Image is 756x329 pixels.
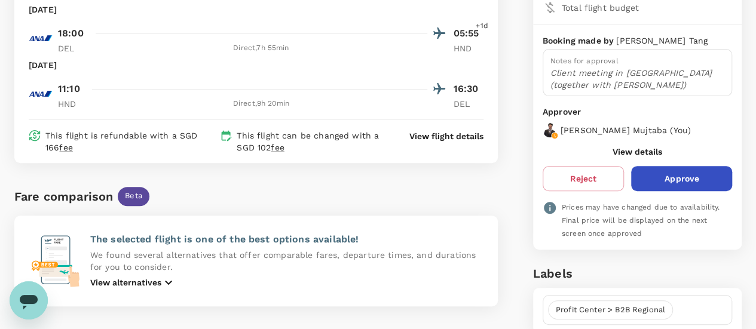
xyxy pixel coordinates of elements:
span: Prices may have changed due to availability. Final price will be displayed on the next screen onc... [562,203,720,238]
p: This flight is refundable with a SGD 166 [45,130,215,153]
img: NH [29,82,53,106]
span: Beta [118,190,149,202]
div: Fare comparison [14,187,113,206]
iframe: Button to launch messaging window [10,281,48,319]
span: +1d [476,20,488,32]
button: Approve [631,166,732,191]
h6: Labels [533,264,742,283]
div: Direct , 7h 55min [95,42,427,54]
p: Client meeting in [GEOGRAPHIC_DATA] (together with [PERSON_NAME]) [550,67,724,91]
p: 05:55 [454,26,483,41]
p: We found several alternatives that offer comparable fares, departure times, and durations for you... [90,249,483,273]
p: HND [58,98,88,110]
p: Approver [543,106,732,118]
button: View flight details [409,130,483,142]
span: fee [59,143,72,152]
p: View alternatives [90,276,161,288]
p: The selected flight is one of the best options available! [90,232,483,247]
p: DEL [454,98,483,110]
img: avatar-688dc3ae75335.png [543,123,557,137]
img: NH [29,26,53,50]
p: [PERSON_NAME] Tang [616,35,708,47]
p: This flight can be changed with a SGD 102 [237,130,387,153]
button: View alternatives [90,275,176,290]
p: Booking made by [543,35,616,47]
p: [DATE] [29,59,57,71]
p: 18:00 [58,26,84,41]
p: DEL [58,42,88,54]
p: Total flight budget [562,2,732,14]
button: Reject [543,166,625,191]
span: fee [271,143,284,152]
span: Notes for approval [550,57,619,65]
span: Profit Center > B2B Regional [549,305,672,316]
p: [DATE] [29,4,57,16]
button: View details [613,147,662,156]
p: 16:30 [454,82,483,96]
p: 11:10 [58,82,80,96]
div: Direct , 9h 20min [95,98,427,110]
p: HND [454,42,483,54]
p: [PERSON_NAME] Mujtaba ( You ) [561,124,691,136]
